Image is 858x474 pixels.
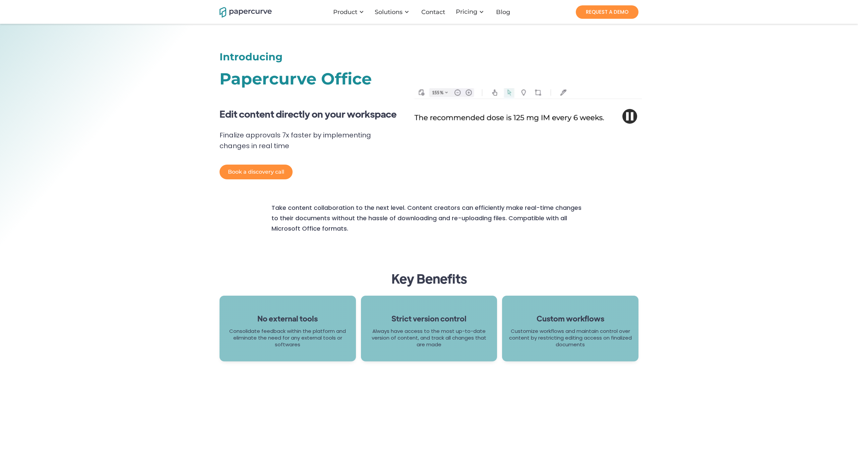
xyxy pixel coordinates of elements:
div: Customize workflows and maintain control over content by restricting editing access on finalized ... [509,328,632,348]
a: home [220,6,263,18]
div: Product [329,2,371,22]
div: Solutions [371,2,416,22]
div: Book a discovery call [228,168,284,176]
p: Papercurve Office [220,67,402,91]
div: Solutions [375,9,403,15]
div: Product [333,9,357,15]
a: Contact [416,9,452,15]
h6: No external tools [226,312,349,324]
a: No external toolsConsolidate feedback within the platform and eliminate the need for any external... [220,296,638,361]
h1: Edit content directly on your workspace [220,108,402,120]
p: Take content collaboration to the next level. Content creators can efficiently make real-time cha... [271,203,587,237]
a: Blog [491,9,517,15]
h6: Strict version control [368,312,490,324]
p: Finalize approvals 7x faster by implementing changes in real time [220,130,402,155]
a: Book a discovery call [220,165,293,179]
a: REQUEST A DEMO [576,5,638,19]
h6: Custom workflows [509,312,632,324]
p: Introducing [220,50,402,63]
div: Always have access to the most up-to-date version of content, and track all changes that are made [368,328,490,348]
div: Consolidate feedback within the platform and eliminate the need for any external tools or softwares [226,328,349,348]
a: Pricing [456,8,477,15]
img: Pause video [622,109,637,124]
div: Contact [421,9,445,15]
div: Blog [496,9,510,15]
div: Pricing [452,2,491,22]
